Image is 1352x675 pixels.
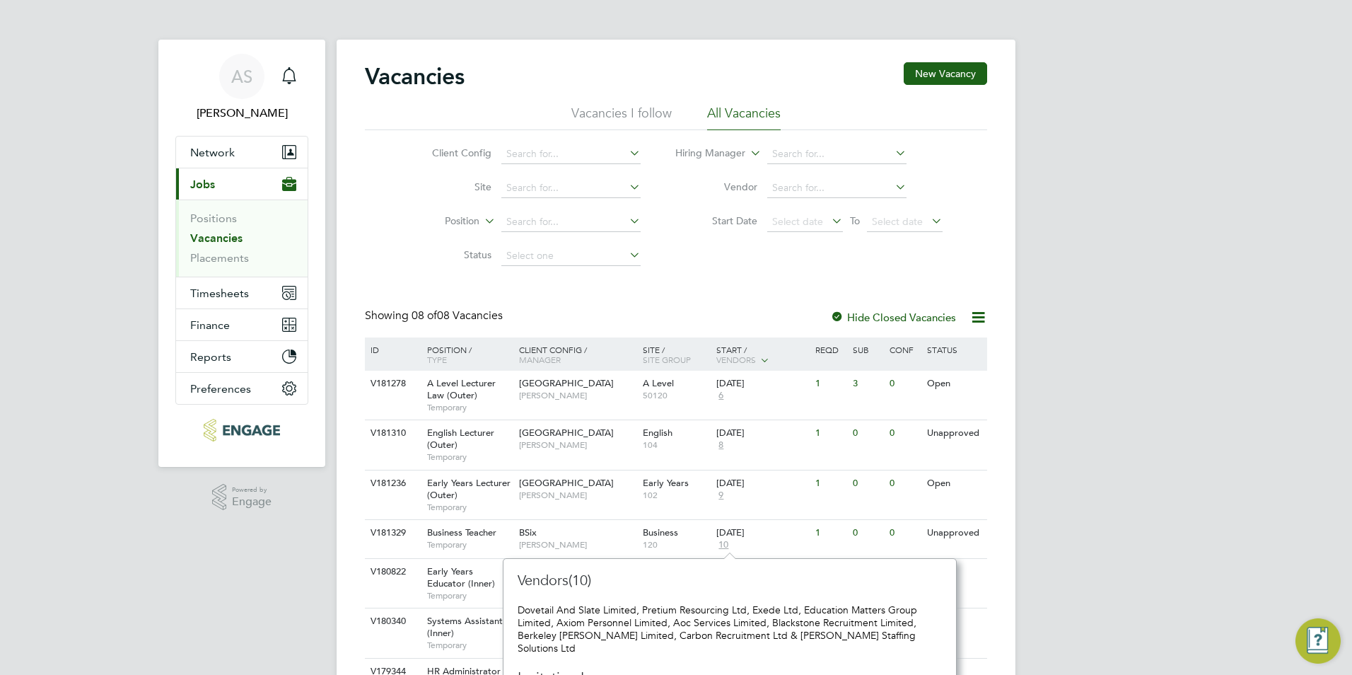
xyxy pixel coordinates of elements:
div: 0 [886,520,923,546]
div: Conf [886,337,923,362]
div: 0 [886,420,923,446]
span: 102 [643,490,710,501]
div: V181329 [367,520,416,546]
div: Position / [416,337,515,371]
span: Engage [232,496,272,508]
span: Network [190,146,235,159]
span: Temporary [427,451,512,463]
div: 3 [849,371,886,397]
a: Positions [190,212,237,225]
span: 10 [716,539,730,551]
label: Start Date [676,214,757,227]
button: Preferences [176,373,308,404]
span: Jobs [190,178,215,191]
label: Client Config [410,146,491,159]
div: V180340 [367,608,416,635]
span: English [643,427,672,439]
div: [DATE] [716,527,808,539]
div: 0 [886,471,923,497]
label: Hide Closed Vacancies [830,311,956,324]
span: [GEOGRAPHIC_DATA] [519,427,614,439]
span: Timesheets [190,287,249,300]
li: Vacancies I follow [571,105,672,130]
div: Start / [713,337,812,373]
span: A Level [643,377,674,389]
div: Open [923,471,985,497]
span: [GEOGRAPHIC_DATA] [519,377,614,389]
a: Placements [190,251,249,265]
div: 1 [812,471,849,497]
div: [DATE] [716,478,808,490]
div: Unapproved [923,420,985,446]
span: Select date [872,215,923,228]
span: Temporary [427,640,512,651]
div: V181310 [367,420,416,446]
span: 08 Vacancies [412,308,503,323]
span: Type [427,354,447,365]
div: [DATE] [716,427,808,439]
input: Search for... [501,212,641,232]
li: All Vacancies [707,105,781,130]
h3: Vendors(10) [518,571,765,589]
div: 0 [849,420,886,446]
nav: Main navigation [158,40,325,467]
div: 1 [812,371,849,397]
div: 1 [812,420,849,446]
div: 1 [812,520,849,546]
button: Engage Resource Center [1295,618,1341,664]
div: Client Config / [515,337,639,371]
div: V180822 [367,559,416,585]
span: [PERSON_NAME] [519,539,636,550]
span: English Lecturer (Outer) [427,427,494,451]
div: Status [923,337,985,362]
span: Select date [772,215,823,228]
span: [PERSON_NAME] [519,439,636,451]
div: Sub [849,337,886,362]
div: 0 [886,371,923,397]
span: 08 of [412,308,437,323]
button: Timesheets [176,277,308,308]
input: Search for... [767,178,907,198]
label: Hiring Manager [664,146,745,161]
span: Early Years Lecturer (Outer) [427,477,511,501]
span: 8 [716,439,725,451]
span: Early Years [643,477,689,489]
div: Dovetail And Slate Limited, Pretium Resourcing Ltd, Exede Ltd, Education Matters Group Limited, A... [518,604,942,655]
button: Jobs [176,168,308,200]
label: Vendor [676,180,757,193]
span: Preferences [190,382,251,396]
span: 9 [716,490,725,502]
button: Network [176,137,308,168]
span: Business [643,526,678,538]
span: Temporary [427,539,512,550]
span: Business Teacher [427,526,496,538]
span: [PERSON_NAME] [519,490,636,501]
img: carbonrecruitment-logo-retina.png [204,419,279,442]
span: 104 [643,439,710,451]
span: 6 [716,390,725,402]
input: Search for... [501,178,641,198]
div: V181236 [367,471,416,497]
span: 120 [643,539,710,550]
button: Reports [176,341,308,372]
span: Temporary [427,590,512,601]
span: Vendors [716,354,756,365]
span: Temporary [427,502,512,513]
input: Search for... [767,144,907,164]
a: Powered byEngage [212,484,272,511]
div: 0 [849,471,886,497]
span: [PERSON_NAME] [519,390,636,401]
span: Avais Sabir [175,105,308,122]
div: Reqd [812,337,849,362]
div: Open [923,371,985,397]
div: 0 [849,520,886,546]
a: AS[PERSON_NAME] [175,54,308,122]
span: Manager [519,354,561,365]
span: To [846,212,864,230]
span: Early Years Educator (Inner) [427,565,495,589]
span: AS [231,67,252,86]
span: Powered by [232,484,272,496]
div: V181278 [367,371,416,397]
span: Site Group [643,354,691,365]
a: Go to home page [175,419,308,442]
